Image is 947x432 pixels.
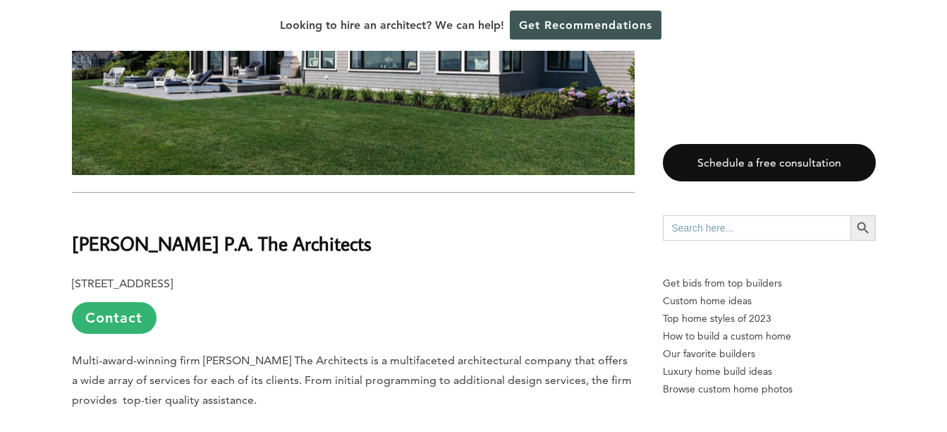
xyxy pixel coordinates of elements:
[72,231,372,256] b: [PERSON_NAME] P.A. The Architects
[510,11,661,40] a: Get Recommendations
[663,215,850,241] input: Search here...
[663,363,876,380] a: Luxury home build ideas
[663,310,876,328] a: Top home styles of 2023
[876,361,930,415] iframe: Drift Widget Chat Controller
[855,220,871,236] svg: Search
[663,275,876,292] p: Get bids from top builders
[663,144,876,181] a: Schedule a free consultation
[663,292,876,310] a: Custom home ideas
[72,302,157,334] a: Contact
[72,277,173,290] b: [STREET_ADDRESS]
[663,380,876,398] a: Browse custom home photos
[663,345,876,363] a: Our favorite builders
[663,328,876,345] a: How to build a custom home
[72,354,632,407] span: Multi-award-winning firm [PERSON_NAME] The Architects is a multifaceted architectural company tha...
